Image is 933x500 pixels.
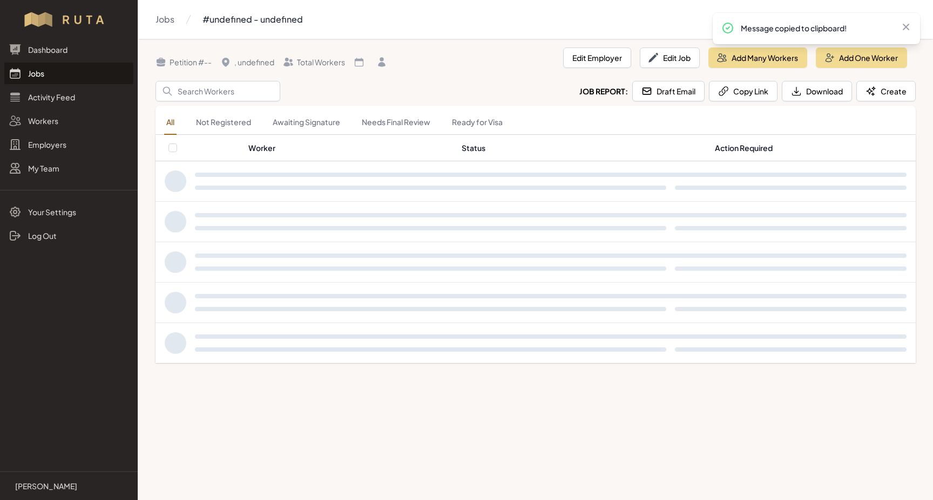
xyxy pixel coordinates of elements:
a: Dashboard [4,39,133,60]
button: Add Many Workers [708,47,807,68]
th: Action Required [708,135,847,161]
p: Message copied to clipboard! [741,23,892,33]
button: Download [782,81,852,101]
th: Status [455,135,708,161]
a: Log Out [4,225,133,246]
div: Total Workers [283,57,345,67]
nav: Breadcrumb [155,9,303,30]
div: Petition # -- [155,57,212,67]
p: [PERSON_NAME] [15,481,77,491]
a: Employers [4,134,133,155]
button: Add One Worker [816,47,907,68]
a: Needs Final Review [360,110,432,135]
a: My Team [4,157,133,179]
button: Copy Link [709,81,777,101]
button: Create [856,81,916,101]
button: Edit Job [640,47,700,68]
a: Awaiting Signature [271,110,342,135]
div: Worker [248,142,449,153]
a: #undefined - undefined [202,9,303,30]
input: Search Workers [155,81,280,101]
a: Jobs [4,63,133,84]
a: Ready for Visa [450,110,505,135]
a: Activity Feed [4,86,133,108]
a: All [164,110,177,135]
button: Edit Employer [563,47,631,68]
nav: Tabs [155,110,916,135]
a: Jobs [155,9,174,30]
a: Workers [4,110,133,132]
button: Draft Email [632,81,705,101]
img: Workflow [23,11,115,28]
h2: Job Report: [579,86,628,97]
div: , undefined [220,57,274,67]
a: Your Settings [4,201,133,223]
a: [PERSON_NAME] [9,481,129,491]
a: Not Registered [194,110,253,135]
